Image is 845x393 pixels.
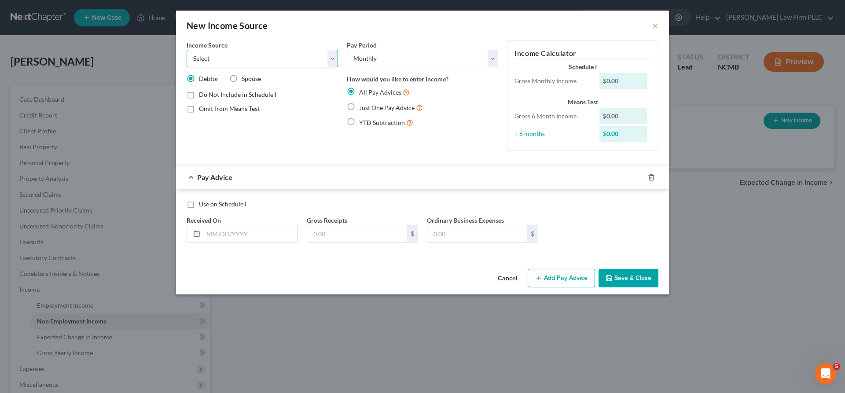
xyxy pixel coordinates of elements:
div: $ [407,225,418,242]
button: Save & Close [599,269,658,287]
span: 5 [833,363,840,370]
label: Ordinary Business Expenses [427,216,504,225]
span: Use on Schedule I [199,200,246,208]
input: 0.00 [307,225,407,242]
label: Pay Period [347,40,377,50]
div: $0.00 [599,73,648,89]
input: 0.00 [427,225,527,242]
button: Cancel [491,270,524,287]
label: How would you like to enter income? [347,74,448,84]
div: ÷ 6 months [510,129,595,138]
iframe: Intercom live chat [815,363,836,384]
input: MM/DD/YYYY [203,225,298,242]
span: YTD Subtraction [359,119,405,126]
h5: Income Calculator [514,48,651,59]
div: Gross Monthly Income [510,77,595,85]
div: Means Test [514,98,651,107]
span: Just One Pay Advice [359,104,415,111]
span: Income Source [187,41,228,49]
label: Gross Receipts [307,216,347,225]
div: Gross 6 Month Income [510,112,595,121]
span: Pay Advice [197,173,232,181]
div: $0.00 [599,126,648,142]
span: Do Not Include in Schedule I [199,91,276,98]
div: Schedule I [514,62,651,71]
div: New Income Source [187,19,268,32]
div: $ [527,225,538,242]
span: Omit from Means Test [199,105,260,112]
button: × [652,20,658,31]
span: Received On [187,217,221,224]
span: Spouse [242,75,261,82]
span: Debtor [199,75,219,82]
span: All Pay Advices [359,88,401,96]
button: Add Pay Advice [528,269,595,287]
div: $0.00 [599,108,648,124]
